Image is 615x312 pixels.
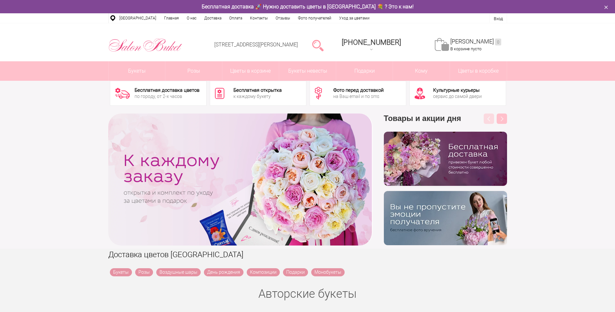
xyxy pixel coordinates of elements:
[246,13,272,23] a: Контакты
[225,13,246,23] a: Оплата
[204,268,243,276] a: День рождения
[115,13,160,23] a: [GEOGRAPHIC_DATA]
[160,13,183,23] a: Главная
[335,13,373,23] a: Уход за цветами
[333,88,384,93] div: Фото перед доставкой
[450,46,481,51] span: В корзине пусто
[135,88,199,93] div: Бесплатная доставка цветов
[222,61,279,81] a: Цветы в корзине
[384,191,507,245] img: v9wy31nijnvkfycrkduev4dhgt9psb7e.png.webp
[433,94,482,99] div: сервис до самой двери
[433,88,482,93] div: Культурные курьеры
[494,16,503,21] a: Вход
[108,249,507,260] h1: Доставка цветов [GEOGRAPHIC_DATA]
[393,61,450,81] span: Кому
[156,268,201,276] a: Воздушные шары
[450,61,507,81] a: Цветы в коробке
[103,3,512,10] div: Бесплатная доставка 🚀 Нужно доставить цветы в [GEOGRAPHIC_DATA] 💐 ? Это к нам!
[384,132,507,186] img: hpaj04joss48rwypv6hbykmvk1dj7zyr.png.webp
[495,39,501,45] ins: 0
[342,38,401,46] div: [PHONE_NUMBER]
[384,114,507,132] h3: Товары и акции дня
[108,37,183,54] img: Цветы Нижний Новгород
[233,94,282,99] div: к каждому букету
[233,88,282,93] div: Бесплатная открытка
[294,13,335,23] a: Фото получателей
[272,13,294,23] a: Отзывы
[109,61,165,81] a: Букеты
[279,61,336,81] a: Букеты невесты
[283,268,308,276] a: Подарки
[200,13,225,23] a: Доставка
[135,94,199,99] div: по городу, от 2-х часов
[311,268,345,276] a: Монобукеты
[165,61,222,81] a: Розы
[338,36,405,54] a: [PHONE_NUMBER]
[135,268,153,276] a: Розы
[336,61,393,81] a: Подарки
[258,287,357,301] a: Авторские букеты
[497,114,507,124] button: Next
[110,268,132,276] a: Букеты
[450,38,501,45] a: [PERSON_NAME]
[214,42,298,48] a: [STREET_ADDRESS][PERSON_NAME]
[183,13,200,23] a: О нас
[333,94,384,99] div: на Ваш email и по sms
[247,268,280,276] a: Композиции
